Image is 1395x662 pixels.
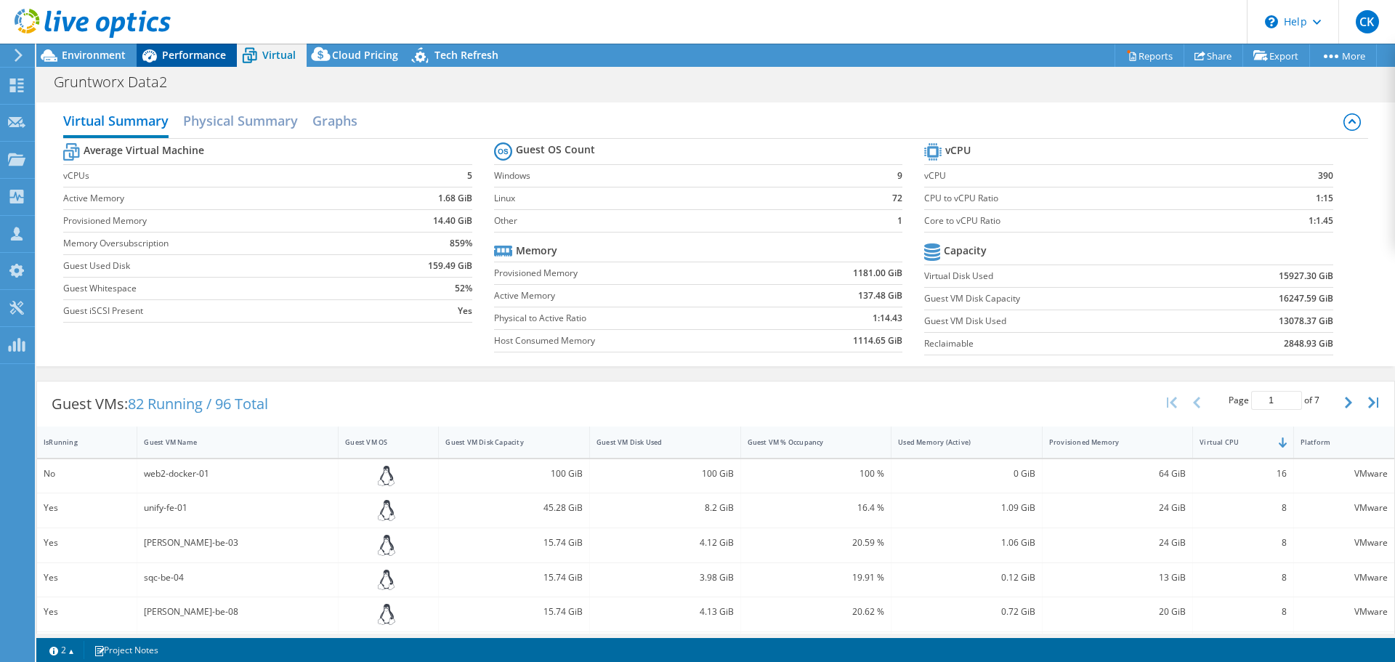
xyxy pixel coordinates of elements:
div: 0.72 GiB [898,604,1035,620]
label: Active Memory [63,191,374,206]
div: Provisioned Memory [1049,437,1169,447]
span: Cloud Pricing [332,48,398,62]
label: Windows [494,169,865,183]
div: 1.09 GiB [898,500,1035,516]
label: Memory Oversubscription [63,236,374,251]
div: Guest VM Disk Capacity [445,437,565,447]
label: Provisioned Memory [63,214,374,228]
div: 1.06 GiB [898,535,1035,551]
h2: Graphs [312,106,357,135]
div: 19.91 % [748,570,885,586]
b: Average Virtual Machine [84,143,204,158]
a: Export [1242,44,1310,67]
b: 1:14.43 [873,311,902,326]
label: Linux [494,191,865,206]
a: Share [1184,44,1243,67]
div: 0 GiB [898,466,1035,482]
a: Project Notes [84,641,169,659]
div: 4.12 GiB [597,535,734,551]
label: Other [494,214,865,228]
div: [PERSON_NAME]-be-03 [144,535,331,551]
a: 2 [39,641,84,659]
div: 64 GiB [1049,466,1186,482]
div: sqc-be-04 [144,570,331,586]
b: 2848.93 GiB [1284,336,1333,351]
h2: Virtual Summary [63,106,169,138]
div: 4.13 GiB [597,604,734,620]
div: 8 [1200,535,1286,551]
div: Guest VM % Occupancy [748,437,868,447]
div: Virtual CPU [1200,437,1269,447]
div: 20 GiB [1049,604,1186,620]
div: VMware [1301,535,1388,551]
label: Guest Used Disk [63,259,374,273]
label: Core to vCPU Ratio [924,214,1240,228]
a: More [1309,44,1377,67]
div: unify-fe-01 [144,500,331,516]
label: Active Memory [494,288,775,303]
span: Performance [162,48,226,62]
div: No [44,466,130,482]
div: 100 % [748,466,885,482]
div: 15.74 GiB [445,535,583,551]
b: 14.40 GiB [433,214,472,228]
div: Platform [1301,437,1370,447]
input: jump to page [1251,391,1302,410]
div: Guest VM OS [345,437,414,447]
div: 20.59 % [748,535,885,551]
b: Capacity [944,243,987,258]
b: 1114.65 GiB [853,334,902,348]
div: 3.98 GiB [597,570,734,586]
div: 16 [1200,466,1286,482]
label: vCPU [924,169,1240,183]
span: 82 Running / 96 Total [128,394,268,413]
div: VMware [1301,570,1388,586]
div: 100 GiB [597,466,734,482]
label: Provisioned Memory [494,266,775,280]
div: Yes [44,535,130,551]
div: Guest VMs: [37,382,283,427]
label: Guest VM Disk Used [924,314,1192,328]
span: CK [1356,10,1379,33]
div: 0.12 GiB [898,570,1035,586]
div: Guest VM Disk Used [597,437,716,447]
div: 24 GiB [1049,535,1186,551]
span: Page of [1229,391,1319,410]
span: Tech Refresh [434,48,498,62]
h1: Gruntworx Data2 [47,74,190,90]
label: Physical to Active Ratio [494,311,775,326]
label: Guest Whitespace [63,281,374,296]
b: 1 [897,214,902,228]
b: vCPU [945,143,971,158]
b: 72 [892,191,902,206]
div: VMware [1301,500,1388,516]
div: Yes [44,604,130,620]
label: Guest iSCSI Present [63,304,374,318]
div: 100 GiB [445,466,583,482]
div: VMware [1301,466,1388,482]
div: 45.28 GiB [445,500,583,516]
label: CPU to vCPU Ratio [924,191,1240,206]
h2: Physical Summary [183,106,298,135]
div: [PERSON_NAME]-be-08 [144,604,331,620]
div: 24 GiB [1049,500,1186,516]
div: 8 [1200,604,1286,620]
b: Guest OS Count [516,142,595,157]
div: VMware [1301,604,1388,620]
div: IsRunning [44,437,113,447]
svg: \n [1265,15,1278,28]
b: 390 [1318,169,1333,183]
b: Yes [458,304,472,318]
label: vCPUs [63,169,374,183]
div: 15.74 GiB [445,604,583,620]
div: Yes [44,500,130,516]
div: web2-docker-01 [144,466,331,482]
b: 159.49 GiB [428,259,472,273]
b: 5 [467,169,472,183]
label: Reclaimable [924,336,1192,351]
b: 9 [897,169,902,183]
div: Yes [44,570,130,586]
label: Virtual Disk Used [924,269,1192,283]
div: 16.4 % [748,500,885,516]
div: 20.62 % [748,604,885,620]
